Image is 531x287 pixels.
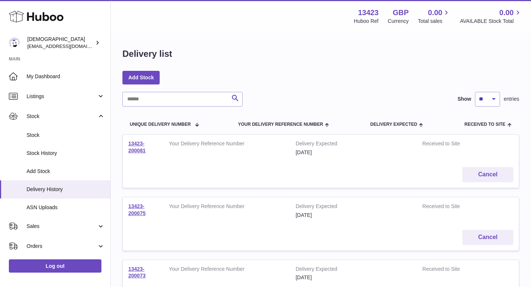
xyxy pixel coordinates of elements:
[27,186,105,193] span: Delivery History
[462,167,513,182] button: Cancel
[169,203,285,212] strong: Your Delivery Reference Number
[130,122,191,127] span: Unique Delivery Number
[27,204,105,211] span: ASN Uploads
[27,150,105,157] span: Stock History
[296,212,412,219] div: [DATE]
[422,203,482,212] strong: Received to Site
[27,223,97,230] span: Sales
[27,43,108,49] span: [EMAIL_ADDRESS][DOMAIN_NAME]
[122,48,172,60] h1: Delivery list
[504,96,519,103] span: entries
[27,168,105,175] span: Add Stock
[27,113,97,120] span: Stock
[9,259,101,273] a: Log out
[128,266,146,279] a: 13423-200073
[296,274,412,281] div: [DATE]
[499,8,514,18] span: 0.00
[128,141,146,153] a: 13423-200081
[296,149,412,156] div: [DATE]
[296,140,412,149] strong: Delivery Expected
[296,203,412,212] strong: Delivery Expected
[9,37,20,48] img: olgazyuz@outlook.com
[169,266,285,274] strong: Your Delivery Reference Number
[462,230,513,245] button: Cancel
[27,93,97,100] span: Listings
[354,18,379,25] div: Huboo Ref
[358,8,379,18] strong: 13423
[422,140,482,149] strong: Received to Site
[464,122,505,127] span: Received to Site
[370,122,417,127] span: Delivery Expected
[27,36,94,50] div: [DEMOGRAPHIC_DATA]
[27,243,97,250] span: Orders
[422,266,482,274] strong: Received to Site
[460,8,522,25] a: 0.00 AVAILABLE Stock Total
[27,132,105,139] span: Stock
[393,8,409,18] strong: GBP
[169,140,285,149] strong: Your Delivery Reference Number
[296,266,412,274] strong: Delivery Expected
[460,18,522,25] span: AVAILABLE Stock Total
[428,8,442,18] span: 0.00
[418,8,451,25] a: 0.00 Total sales
[388,18,409,25] div: Currency
[418,18,451,25] span: Total sales
[238,122,323,127] span: Your Delivery Reference Number
[128,203,146,216] a: 13423-200075
[122,71,160,84] a: Add Stock
[27,73,105,80] span: My Dashboard
[458,96,471,103] label: Show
